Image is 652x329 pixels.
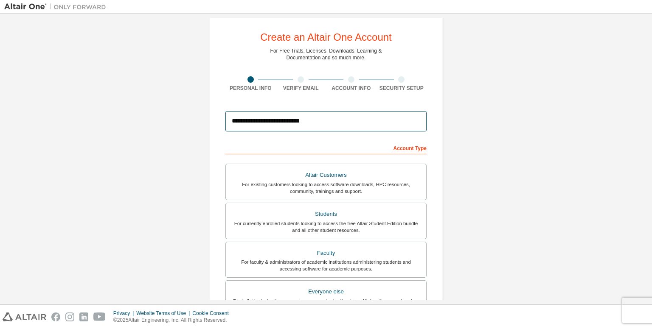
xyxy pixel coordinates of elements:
[93,312,106,321] img: youtube.svg
[192,310,233,317] div: Cookie Consent
[231,169,421,181] div: Altair Customers
[231,247,421,259] div: Faculty
[270,47,382,61] div: For Free Trials, Licenses, Downloads, Learning & Documentation and so much more.
[231,208,421,220] div: Students
[260,32,392,42] div: Create an Altair One Account
[51,312,60,321] img: facebook.svg
[136,310,192,317] div: Website Terms of Use
[276,85,326,92] div: Verify Email
[231,298,421,311] div: For individuals, businesses and everyone else looking to try Altair software and explore our prod...
[113,317,234,324] p: © 2025 Altair Engineering, Inc. All Rights Reserved.
[4,3,110,11] img: Altair One
[231,259,421,272] div: For faculty & administrators of academic institutions administering students and accessing softwa...
[326,85,377,92] div: Account Info
[231,286,421,298] div: Everyone else
[79,312,88,321] img: linkedin.svg
[3,312,46,321] img: altair_logo.svg
[377,85,427,92] div: Security Setup
[231,181,421,195] div: For existing customers looking to access software downloads, HPC resources, community, trainings ...
[225,85,276,92] div: Personal Info
[65,312,74,321] img: instagram.svg
[231,220,421,234] div: For currently enrolled students looking to access the free Altair Student Edition bundle and all ...
[113,310,136,317] div: Privacy
[225,141,427,154] div: Account Type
